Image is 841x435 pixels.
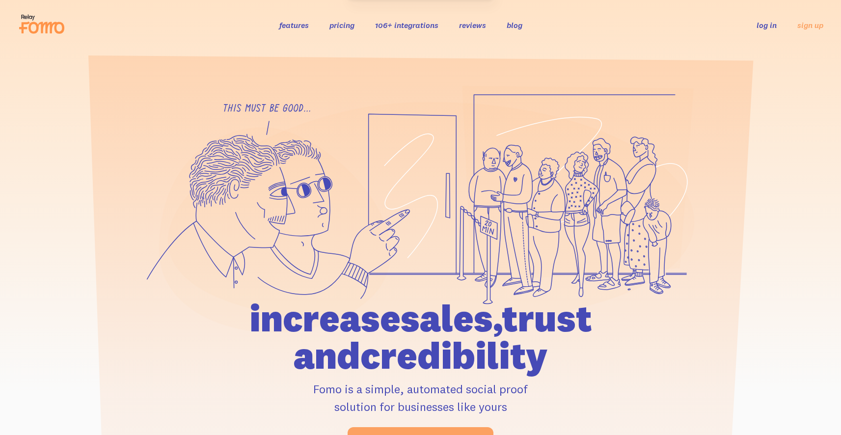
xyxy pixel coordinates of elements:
[507,20,522,30] a: blog
[193,299,648,374] h1: increase sales, trust and credibility
[329,20,354,30] a: pricing
[459,20,486,30] a: reviews
[797,20,823,30] a: sign up
[375,20,438,30] a: 106+ integrations
[757,20,777,30] a: log in
[193,380,648,415] p: Fomo is a simple, automated social proof solution for businesses like yours
[279,20,309,30] a: features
